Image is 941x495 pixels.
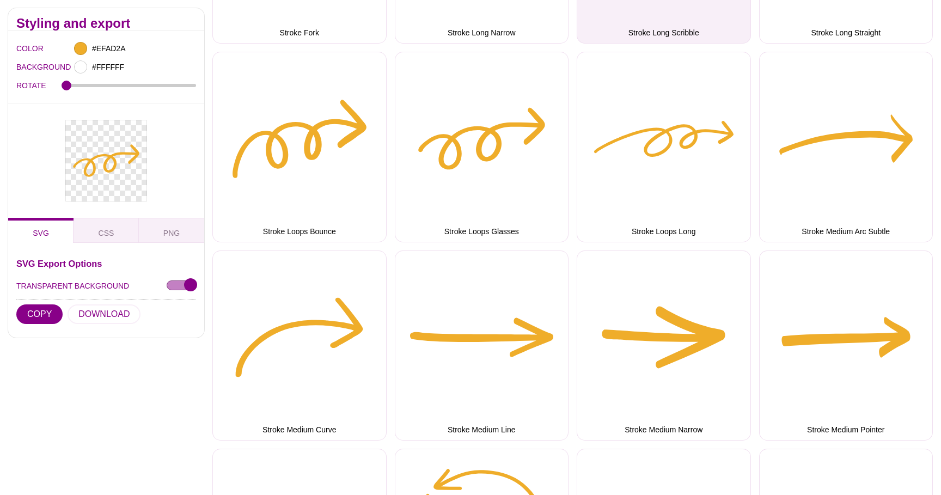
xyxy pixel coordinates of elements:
[395,52,569,242] button: Stroke Loops Glasses
[68,304,140,324] button: DOWNLOAD
[16,41,30,56] label: COLOR
[16,279,129,293] label: TRANSPARENT BACKGROUND
[16,259,196,268] h3: SVG Export Options
[16,304,63,324] button: COPY
[577,52,751,242] button: Stroke Loops Long
[212,250,387,441] button: Stroke Medium Curve
[139,218,204,243] button: PNG
[163,229,180,237] span: PNG
[395,250,569,441] button: Stroke Medium Line
[577,250,751,441] button: Stroke Medium Narrow
[74,218,139,243] button: CSS
[212,52,387,242] button: Stroke Loops Bounce
[16,19,196,28] h2: Styling and export
[16,78,62,93] label: ROTATE
[759,250,933,441] button: Stroke Medium Pointer
[16,60,30,74] label: BACKGROUND
[99,229,114,237] span: CSS
[759,52,933,242] button: Stroke Medium Arc Subtle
